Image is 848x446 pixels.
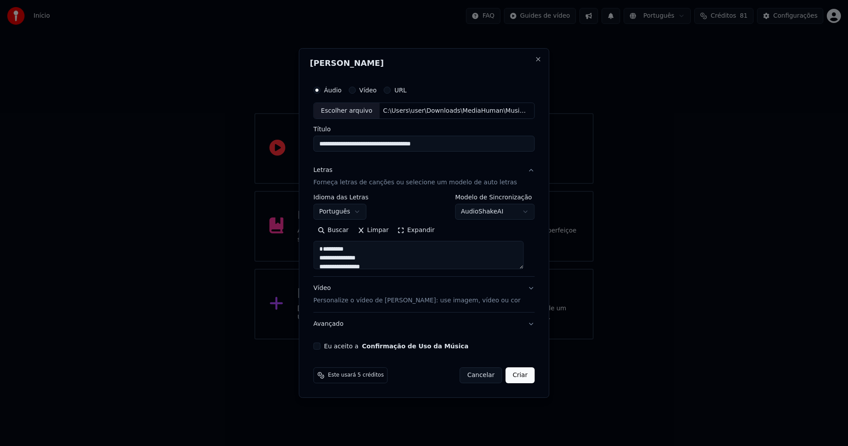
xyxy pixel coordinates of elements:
[314,166,333,175] div: Letras
[362,343,469,349] button: Eu aceito a
[460,367,502,383] button: Cancelar
[324,87,342,93] label: Áudio
[379,107,530,115] div: C:\Users\user\Downloads\MediaHuman\Music\Quem sabe (meu amor) (Lucana mix) [PERSON_NAME].mp3
[393,224,439,238] button: Expandir
[324,343,469,349] label: Eu aceito a
[314,126,535,133] label: Título
[314,313,535,335] button: Avançado
[314,194,535,277] div: LetrasForneça letras de canções ou selecione um modelo de auto letras
[314,296,521,305] p: Personalize o vídeo de [PERSON_NAME]: use imagem, vídeo ou cor
[394,87,407,93] label: URL
[314,224,353,238] button: Buscar
[314,159,535,194] button: LetrasForneça letras de canções ou selecione um modelo de auto letras
[314,284,521,305] div: Vídeo
[314,194,369,201] label: Idioma das Letras
[506,367,535,383] button: Criar
[314,179,517,187] p: Forneça letras de canções ou selecione um modelo de auto letras
[455,194,534,201] label: Modelo de Sincronização
[314,277,535,313] button: VídeoPersonalize o vídeo de [PERSON_NAME]: use imagem, vídeo ou cor
[328,372,384,379] span: Este usará 5 créditos
[310,59,538,67] h2: [PERSON_NAME]
[359,87,377,93] label: Vídeo
[353,224,393,238] button: Limpar
[314,103,380,119] div: Escolher arquivo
